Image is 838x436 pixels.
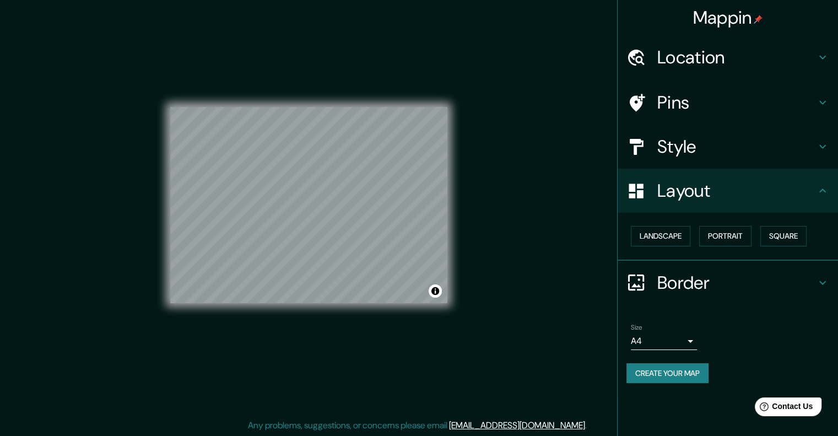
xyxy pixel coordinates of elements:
button: Create your map [626,363,709,384]
div: . [587,419,588,432]
img: pin-icon.png [754,15,763,24]
div: Layout [618,169,838,213]
div: Location [618,35,838,79]
label: Size [631,322,642,332]
h4: Location [657,46,816,68]
div: Border [618,261,838,305]
h4: Pins [657,91,816,114]
div: A4 [631,332,697,350]
div: . [588,419,591,432]
canvas: Map [170,107,447,303]
div: Style [618,125,838,169]
button: Portrait [699,226,752,246]
h4: Mappin [693,7,763,29]
p: Any problems, suggestions, or concerns please email . [248,419,587,432]
h4: Layout [657,180,816,202]
iframe: Help widget launcher [740,393,826,424]
div: Pins [618,80,838,125]
h4: Style [657,136,816,158]
button: Landscape [631,226,690,246]
button: Toggle attribution [429,284,442,298]
button: Square [760,226,807,246]
h4: Border [657,272,816,294]
a: [EMAIL_ADDRESS][DOMAIN_NAME] [449,419,585,431]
